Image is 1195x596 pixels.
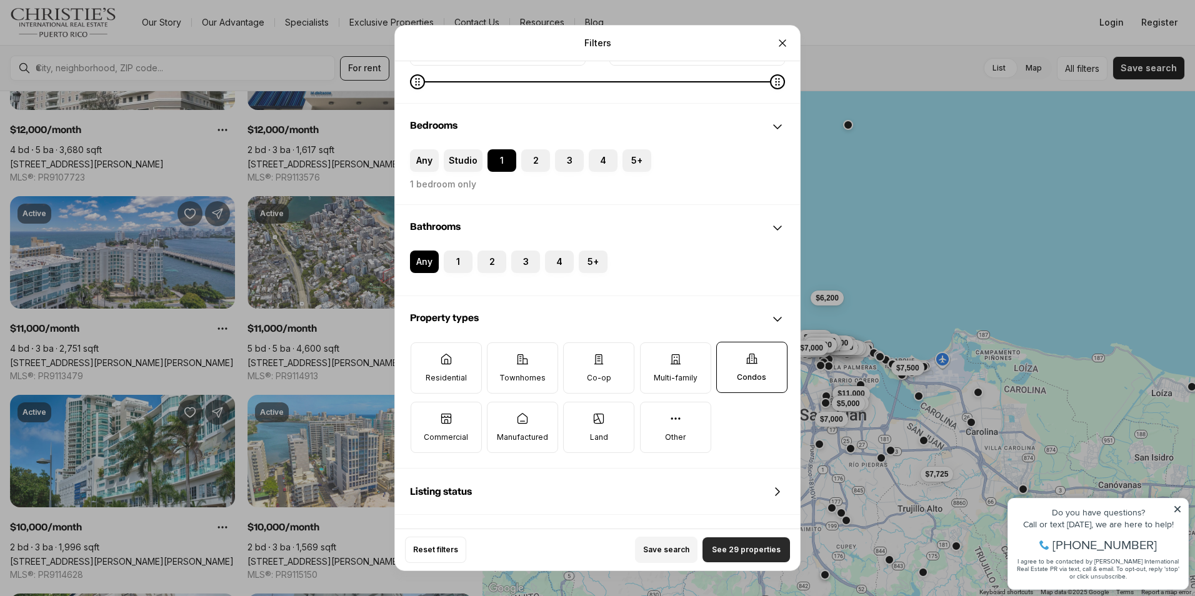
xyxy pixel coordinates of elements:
p: Townhomes [499,373,546,383]
span: I agree to be contacted by [PERSON_NAME] International Real Estate PR via text, call & email. To ... [16,77,178,101]
label: 1 [444,251,472,273]
p: Other [665,432,686,442]
span: Maximum [770,74,785,89]
p: Commercial [424,432,468,442]
button: Save search [635,537,697,563]
div: Bedrooms [395,104,800,149]
span: [PHONE_NUMBER] [51,59,156,71]
span: Reset filters [413,545,458,555]
div: Do you have questions? [13,28,181,37]
span: Bathrooms [410,222,461,232]
label: Any [410,149,439,172]
label: 2 [477,251,506,273]
button: See 29 properties [702,537,790,562]
div: Bedrooms [395,149,800,204]
div: Bathrooms [395,206,800,251]
label: 3 [555,149,584,172]
div: Bathrooms [395,251,800,296]
p: Manufactured [497,432,548,442]
div: Tours [395,515,800,560]
label: 3 [511,251,540,273]
button: Reset filters [405,537,466,563]
button: Close [770,31,795,56]
label: 5+ [579,251,607,273]
label: Any [410,251,439,273]
p: Filters [584,38,611,48]
p: Co-op [587,373,611,383]
div: Property types [395,342,800,468]
p: Land [590,432,608,442]
p: Condos [737,372,766,382]
p: Multi-family [654,373,697,383]
label: 4 [589,149,617,172]
label: 1 bedroom only [410,179,476,189]
div: Price [395,34,800,103]
div: Listing status [395,469,800,514]
label: 4 [545,251,574,273]
span: Minimum [410,74,425,89]
span: Property types [410,313,479,323]
label: 5+ [622,149,651,172]
div: Call or text [DATE], we are here to help! [13,40,181,49]
p: Residential [426,373,467,383]
label: 1 [487,149,516,172]
label: 2 [521,149,550,172]
span: Save search [643,545,689,555]
span: Bedrooms [410,121,457,131]
div: Property types [395,297,800,342]
span: Listing status [410,487,472,497]
span: See 29 properties [712,545,781,555]
label: Studio [444,149,482,172]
